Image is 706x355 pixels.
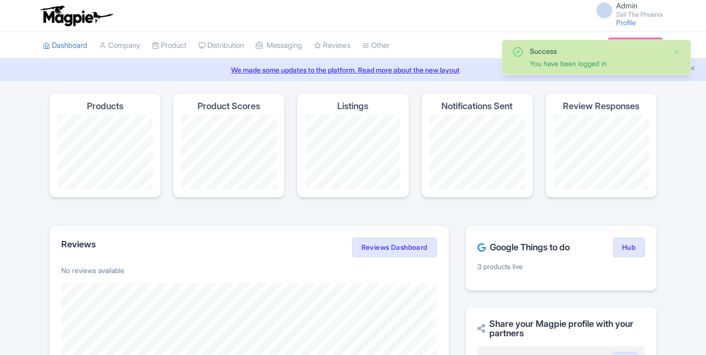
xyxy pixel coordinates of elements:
h4: Products [87,101,123,111]
button: Close [673,46,681,58]
a: Distribution [198,32,244,59]
button: Close announcement [689,64,696,75]
span: Admin [616,1,637,10]
p: 3 products live [477,261,645,272]
h4: Listings [337,101,368,111]
a: Subscription [608,38,663,52]
a: Hub [613,237,645,257]
small: Sail The Phoenix [616,11,663,18]
p: No reviews available [61,265,437,276]
a: Reviews [314,32,351,59]
div: You have been logged in [530,58,665,69]
a: Messaging [256,32,302,59]
a: We made some updates to the platform. Read more about the new layout [6,65,700,75]
a: Company [99,32,140,59]
h2: Reviews [61,239,96,249]
h4: Product Scores [197,101,260,111]
a: Other [362,32,390,59]
h2: Google Things to do [477,242,570,252]
a: Profile [616,18,636,27]
img: logo-ab69f6fb50320c5b225c76a69d11143b.png [38,5,115,27]
h4: Notifications Sent [441,101,512,111]
h2: Share your Magpie profile with your partners [477,319,645,339]
h4: Review Responses [563,101,639,111]
a: Admin Sail The Phoenix [590,2,663,18]
a: Reviews Dashboard [352,237,437,257]
a: Product [152,32,187,59]
div: Success [530,46,665,56]
a: Dashboard [43,32,87,59]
